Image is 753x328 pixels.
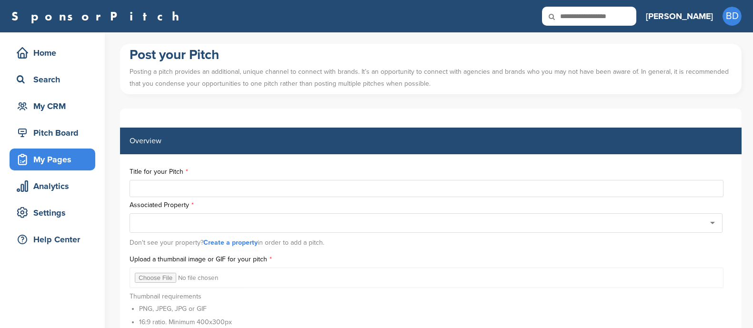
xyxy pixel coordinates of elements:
a: Analytics [10,175,95,197]
a: [PERSON_NAME] [646,6,713,27]
a: Pitch Board [10,122,95,144]
label: Associated Property [130,202,732,209]
div: Search [14,71,95,88]
label: Upload a thumbnail image or GIF for your pitch [130,256,732,263]
a: My CRM [10,95,95,117]
a: SponsorPitch [11,10,185,22]
div: Pitch Board [14,124,95,141]
a: My Pages [10,149,95,170]
a: Create a property [203,239,258,247]
div: Help Center [14,231,95,248]
div: My Pages [14,151,95,168]
h3: [PERSON_NAME] [646,10,713,23]
div: Don't see your property? in order to add a pitch. [130,234,732,251]
label: Title for your Pitch [130,169,732,175]
div: Analytics [14,178,95,195]
a: Home [10,42,95,64]
h1: Post your Pitch [130,46,732,63]
a: Help Center [10,229,95,250]
div: Home [14,44,95,61]
li: PNG, JPEG, JPG or GIF [139,304,232,314]
a: Search [10,69,95,90]
span: BD [723,7,742,26]
p: Posting a pitch provides an additional, unique channel to connect with brands. It’s an opportunit... [130,63,732,92]
a: Settings [10,202,95,224]
label: Overview [130,137,161,145]
div: Settings [14,204,95,221]
div: My CRM [14,98,95,115]
li: 16:9 ratio. Minimum 400x300px [139,317,232,327]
